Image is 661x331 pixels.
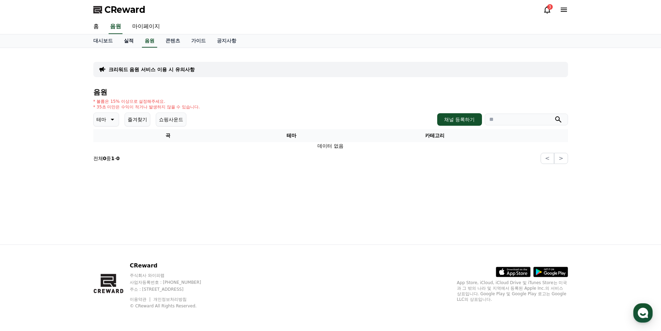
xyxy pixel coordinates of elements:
a: 홈 [88,19,104,34]
button: < [541,153,554,164]
p: 전체 중 - [93,155,120,162]
button: > [554,153,568,164]
span: 대화 [63,231,72,237]
a: 3 [543,6,551,14]
span: 홈 [22,231,26,236]
a: 홈 [2,220,46,238]
a: CReward [93,4,145,15]
th: 곡 [93,129,243,142]
a: 음원 [142,34,157,48]
strong: 0 [116,156,120,161]
button: 즐겨찾기 [125,113,150,126]
span: 설정 [107,231,116,236]
p: 주소 : [STREET_ADDRESS] [130,287,214,292]
a: 공지사항 [211,34,242,48]
p: 사업자등록번호 : [PHONE_NUMBER] [130,280,214,285]
button: 채널 등록하기 [437,113,482,126]
a: 개인정보처리방침 [153,297,187,302]
p: CReward [130,262,214,270]
button: 테마 [93,113,119,126]
td: 데이터 없음 [93,142,568,150]
th: 테마 [243,129,340,142]
p: App Store, iCloud, iCloud Drive 및 iTunes Store는 미국과 그 밖의 나라 및 지역에서 등록된 Apple Inc.의 서비스 상표입니다. Goo... [457,280,568,302]
p: 주식회사 와이피랩 [130,273,214,278]
a: 음원 [109,19,122,34]
a: 마이페이지 [127,19,166,34]
button: 쇼핑사운드 [156,113,186,126]
p: © CReward All Rights Reserved. [130,303,214,309]
a: 대시보드 [88,34,118,48]
p: * 볼륨은 15% 이상으로 설정해주세요. [93,99,200,104]
th: 카테고리 [340,129,529,142]
a: 대화 [46,220,90,238]
p: 테마 [96,115,106,124]
a: 실적 [118,34,139,48]
a: 크리워드 음원 서비스 이용 시 유의사항 [109,66,195,73]
strong: 0 [103,156,107,161]
a: 이용약관 [130,297,152,302]
p: * 35초 미만은 수익이 적거나 발생하지 않을 수 있습니다. [93,104,200,110]
a: 콘텐츠 [160,34,186,48]
h4: 음원 [93,88,568,96]
a: 설정 [90,220,133,238]
div: 3 [547,4,553,10]
strong: 1 [111,156,115,161]
a: 가이드 [186,34,211,48]
span: CReward [104,4,145,15]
